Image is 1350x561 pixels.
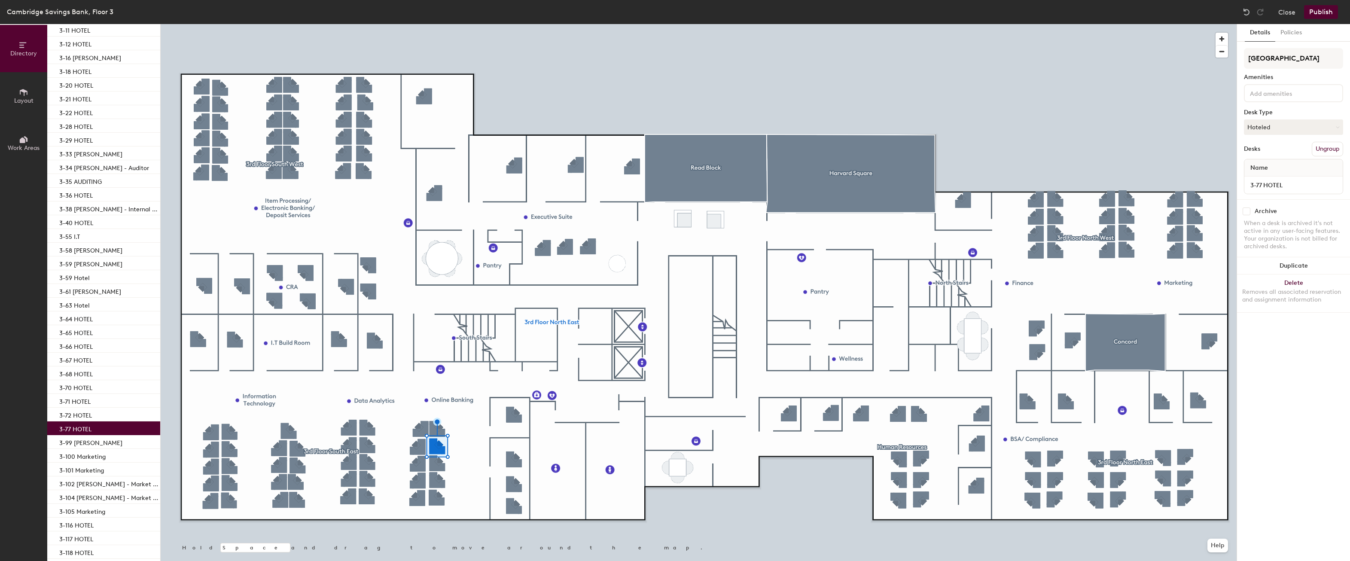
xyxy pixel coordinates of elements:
button: Publish [1304,5,1338,19]
button: Help [1207,539,1228,552]
div: Cambridge Savings Bank, Floor 3 [7,6,113,17]
span: Directory [10,50,37,57]
p: 3-59 [PERSON_NAME] [59,258,122,268]
input: Unnamed desk [1246,179,1341,191]
p: 3-72 HOTEL [59,409,92,419]
div: Desks [1244,146,1260,152]
p: 3-65 HOTEL [59,327,93,337]
p: 3-104 [PERSON_NAME] - Market Research and Insights Manager [59,492,158,502]
button: DeleteRemoves all associated reservation and assignment information [1237,274,1350,312]
button: Ungroup [1312,142,1343,156]
p: 3-55 I.T [59,231,80,241]
p: 3-118 HOTEL [59,547,94,557]
p: 3-67 HOTEL [59,354,92,364]
button: Duplicate [1237,257,1350,274]
p: 3-38 [PERSON_NAME] - Internal Contractor [59,203,158,213]
p: 3-100 Marketing [59,451,106,460]
p: 3-16 [PERSON_NAME] [59,52,121,62]
button: Close [1278,5,1295,19]
p: 3-33 [PERSON_NAME] [59,148,122,158]
p: 3-102 [PERSON_NAME] - Market Research & Segmentation Manager [59,478,158,488]
p: 3-116 HOTEL [59,519,94,529]
p: 3-59 Hotel [59,272,90,282]
div: Removes all associated reservation and assignment information [1242,288,1345,304]
div: Archive [1255,208,1277,215]
p: 3-99 [PERSON_NAME] [59,437,122,447]
div: Amenities [1244,74,1343,81]
p: 3-64 HOTEL [59,313,93,323]
p: 3-36 HOTEL [59,189,93,199]
p: 3-20 HOTEL [59,79,93,89]
button: Details [1245,24,1275,42]
span: Name [1246,160,1272,176]
p: 3-58 [PERSON_NAME] [59,244,122,254]
p: 3-11 HOTEL [59,24,90,34]
p: 3-22 HOTEL [59,107,93,117]
p: 3-63 Hotel [59,299,90,309]
input: Add amenities [1248,88,1326,98]
p: 3-68 HOTEL [59,368,93,378]
p: 3-29 HOTEL [59,134,93,144]
div: Desk Type [1244,109,1343,116]
button: Policies [1275,24,1307,42]
div: When a desk is archived it's not active in any user-facing features. Your organization is not bil... [1244,220,1343,250]
p: 3-117 HOTEL [59,533,93,543]
p: 3-71 HOTEL [59,396,91,406]
p: 3-35 AUDITING [59,176,102,186]
p: 3-70 HOTEL [59,382,92,392]
p: 3-40 HOTEL [59,217,93,227]
p: 3-101 Marketing [59,464,104,474]
p: 3-105 Marketing [59,506,105,515]
span: Layout [14,97,34,104]
p: 3-18 HOTEL [59,66,91,76]
p: 3-61 [PERSON_NAME] [59,286,121,296]
p: 3-12 HOTEL [59,38,91,48]
p: 3-77 HOTEL [59,423,91,433]
img: Redo [1256,8,1265,16]
img: Undo [1242,8,1251,16]
p: 3-28 HOTEL [59,121,93,131]
p: 3-21 HOTEL [59,93,91,103]
p: 3-66 HOTEL [59,341,93,351]
p: 3-34 [PERSON_NAME] - Auditor [59,162,149,172]
span: Work Areas [8,144,40,152]
button: Hoteled [1244,119,1343,135]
